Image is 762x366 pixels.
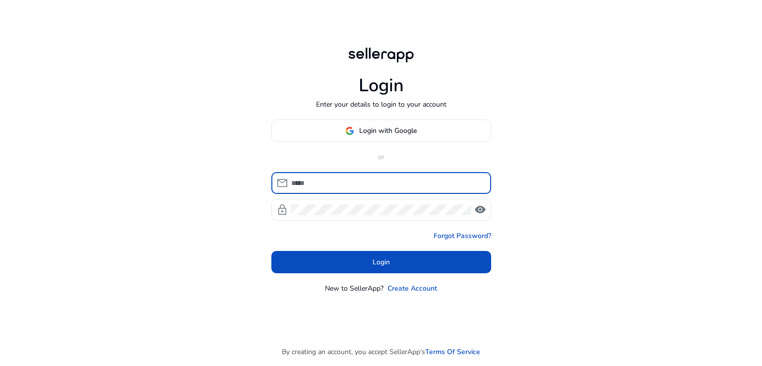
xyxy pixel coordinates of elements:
[316,99,446,110] p: Enter your details to login to your account
[359,125,417,136] span: Login with Google
[425,347,480,357] a: Terms Of Service
[373,257,390,267] span: Login
[271,120,491,142] button: Login with Google
[325,283,383,294] p: New to SellerApp?
[345,126,354,135] img: google-logo.svg
[359,75,404,96] h1: Login
[271,251,491,273] button: Login
[434,231,491,241] a: Forgot Password?
[276,204,288,216] span: lock
[276,177,288,189] span: mail
[387,283,437,294] a: Create Account
[474,204,486,216] span: visibility
[271,152,491,162] p: or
